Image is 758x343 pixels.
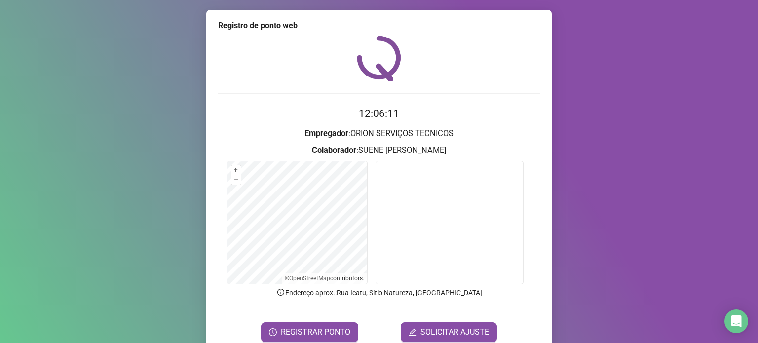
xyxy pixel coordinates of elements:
[357,36,401,81] img: QRPoint
[269,328,277,336] span: clock-circle
[289,275,330,282] a: OpenStreetMap
[261,322,358,342] button: REGISTRAR PONTO
[218,127,540,140] h3: : ORION SERVIÇOS TECNICOS
[401,322,497,342] button: editSOLICITAR AJUSTE
[409,328,417,336] span: edit
[218,20,540,32] div: Registro de ponto web
[231,175,241,185] button: –
[276,288,285,297] span: info-circle
[304,129,348,138] strong: Empregador
[420,326,489,338] span: SOLICITAR AJUSTE
[359,108,399,119] time: 12:06:11
[312,146,356,155] strong: Colaborador
[285,275,364,282] li: © contributors.
[218,144,540,157] h3: : SUENE [PERSON_NAME]
[724,309,748,333] div: Open Intercom Messenger
[281,326,350,338] span: REGISTRAR PONTO
[231,165,241,175] button: +
[218,287,540,298] p: Endereço aprox. : Rua Icatu, Sítio Natureza, [GEOGRAPHIC_DATA]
